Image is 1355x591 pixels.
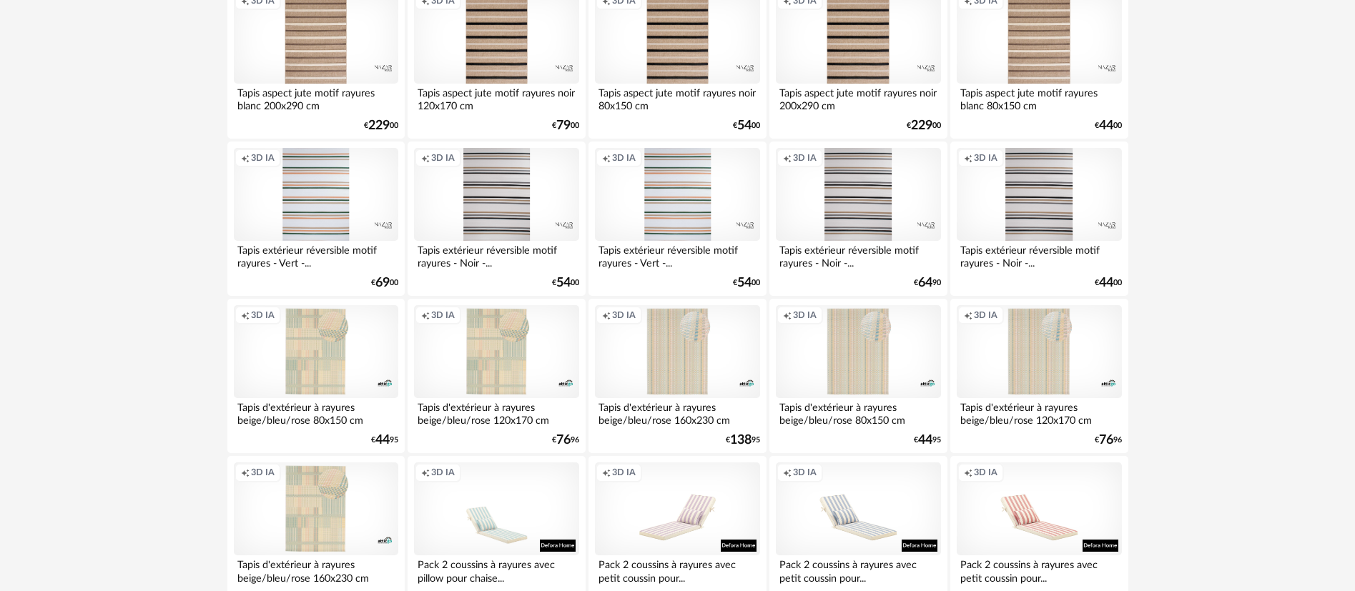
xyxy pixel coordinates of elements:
div: Tapis d'extérieur à rayures beige/bleu/rose 120x170 cm [957,398,1121,427]
div: Tapis extérieur réversible motif rayures - Noir -... [957,241,1121,269]
div: Tapis extérieur réversible motif rayures - Noir -... [776,241,940,269]
span: 3D IA [974,467,997,478]
div: Pack 2 coussins à rayures avec petit coussin pour... [957,555,1121,584]
span: 3D IA [251,467,275,478]
span: 3D IA [974,309,997,321]
a: Creation icon 3D IA Tapis extérieur réversible motif rayures - Noir -... €6490 [769,141,947,296]
span: 3D IA [612,467,636,478]
a: Creation icon 3D IA Tapis extérieur réversible motif rayures - Vert -... €6900 [227,141,405,296]
span: Creation icon [421,152,430,164]
span: 229 [368,121,390,131]
div: Tapis d'extérieur à rayures beige/bleu/rose 160x230 cm [595,398,759,427]
div: € 00 [364,121,398,131]
div: € 96 [1095,435,1122,445]
div: € 00 [552,278,579,288]
div: € 00 [907,121,941,131]
span: 76 [556,435,571,445]
span: 44 [1099,278,1113,288]
span: 3D IA [431,309,455,321]
div: € 00 [1095,278,1122,288]
div: Tapis aspect jute motif rayures blanc 80x150 cm [957,84,1121,112]
span: Creation icon [602,152,611,164]
div: Tapis aspect jute motif rayures noir 120x170 cm [414,84,578,112]
div: € 00 [552,121,579,131]
span: 54 [737,278,752,288]
div: € 00 [1095,121,1122,131]
span: Creation icon [421,309,430,321]
div: Pack 2 coussins à rayures avec petit coussin pour... [595,555,759,584]
span: 3D IA [793,152,817,164]
div: Tapis aspect jute motif rayures noir 80x150 cm [595,84,759,112]
div: Tapis extérieur réversible motif rayures - Vert -... [595,241,759,269]
div: Pack 2 coussins à rayures avec pillow pour chaise... [414,555,578,584]
div: € 00 [733,121,760,131]
a: Creation icon 3D IA Tapis extérieur réversible motif rayures - Noir -... €5400 [408,141,585,296]
span: Creation icon [783,152,792,164]
span: Creation icon [964,309,972,321]
div: € 95 [726,435,760,445]
div: Tapis d'extérieur à rayures beige/bleu/rose 160x230 cm [234,555,398,584]
div: € 95 [914,435,941,445]
span: Creation icon [241,152,250,164]
div: Tapis d'extérieur à rayures beige/bleu/rose 120x170 cm [414,398,578,427]
span: 76 [1099,435,1113,445]
div: € 00 [371,278,398,288]
a: Creation icon 3D IA Tapis d'extérieur à rayures beige/bleu/rose 120x170 cm €7696 [408,299,585,453]
span: 54 [737,121,752,131]
div: Tapis extérieur réversible motif rayures - Vert -... [234,241,398,269]
span: Creation icon [783,467,792,478]
span: 3D IA [974,152,997,164]
span: 3D IA [251,152,275,164]
span: 3D IA [793,309,817,321]
div: Tapis extérieur réversible motif rayures - Noir -... [414,241,578,269]
span: Creation icon [783,309,792,321]
span: Creation icon [602,309,611,321]
span: Creation icon [964,467,972,478]
div: Tapis d'extérieur à rayures beige/bleu/rose 80x150 cm [234,398,398,427]
span: 54 [556,278,571,288]
span: 64 [918,278,932,288]
span: 3D IA [612,309,636,321]
span: 44 [1099,121,1113,131]
span: 69 [375,278,390,288]
span: 79 [556,121,571,131]
span: 3D IA [612,152,636,164]
span: 3D IA [431,152,455,164]
div: € 00 [733,278,760,288]
div: Pack 2 coussins à rayures avec petit coussin pour... [776,555,940,584]
span: Creation icon [964,152,972,164]
span: Creation icon [241,309,250,321]
span: 138 [730,435,752,445]
div: € 96 [552,435,579,445]
span: 3D IA [251,309,275,321]
a: Creation icon 3D IA Tapis d'extérieur à rayures beige/bleu/rose 80x150 cm €4495 [769,299,947,453]
div: Tapis d'extérieur à rayures beige/bleu/rose 80x150 cm [776,398,940,427]
span: 44 [918,435,932,445]
div: Tapis aspect jute motif rayures blanc 200x290 cm [234,84,398,112]
span: Creation icon [602,467,611,478]
span: 44 [375,435,390,445]
a: Creation icon 3D IA Tapis extérieur réversible motif rayures - Noir -... €4400 [950,141,1128,296]
a: Creation icon 3D IA Tapis d'extérieur à rayures beige/bleu/rose 120x170 cm €7696 [950,299,1128,453]
span: 3D IA [431,467,455,478]
a: Creation icon 3D IA Tapis d'extérieur à rayures beige/bleu/rose 80x150 cm €4495 [227,299,405,453]
span: 3D IA [793,467,817,478]
a: Creation icon 3D IA Tapis extérieur réversible motif rayures - Vert -... €5400 [588,141,766,296]
span: 229 [911,121,932,131]
a: Creation icon 3D IA Tapis d'extérieur à rayures beige/bleu/rose 160x230 cm €13895 [588,299,766,453]
div: € 90 [914,278,941,288]
div: € 95 [371,435,398,445]
span: Creation icon [241,467,250,478]
div: Tapis aspect jute motif rayures noir 200x290 cm [776,84,940,112]
span: Creation icon [421,467,430,478]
